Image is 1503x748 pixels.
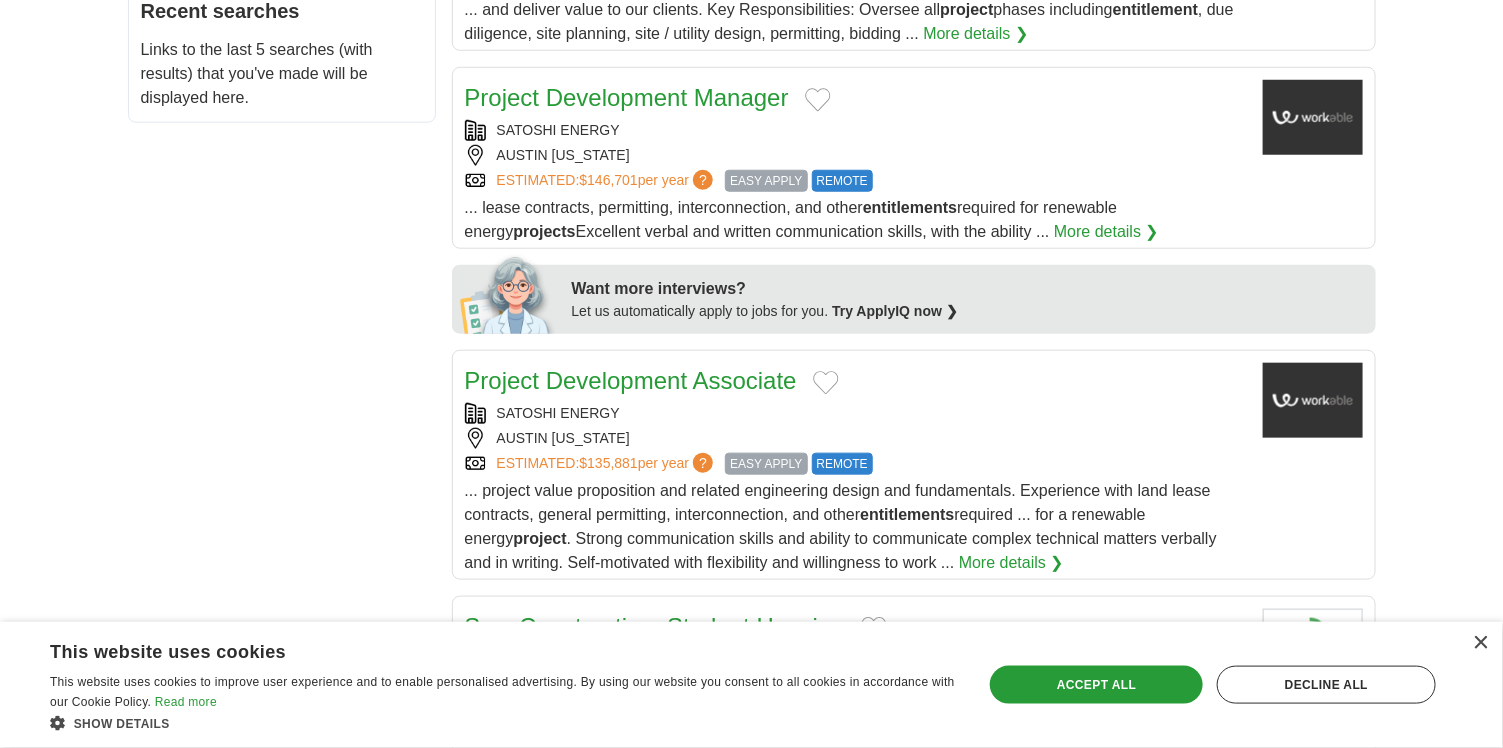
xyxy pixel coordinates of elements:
[465,84,789,111] a: Project Development Manager
[513,530,566,547] strong: project
[465,428,1247,449] div: AUSTIN [US_STATE]
[50,713,955,733] div: Show details
[812,170,873,192] span: REMOTE
[572,301,1364,322] div: Let us automatically apply to jobs for you.
[465,367,797,394] a: Project Development Associate
[1263,363,1363,438] img: Company logo
[579,172,637,188] span: $146,701
[1217,666,1436,704] div: Decline all
[50,675,955,709] span: This website uses cookies to improve user experience and to enable personalised advertising. By u...
[460,254,557,334] img: apply-iq-scientist.png
[940,1,993,18] strong: project
[863,199,957,216] strong: entitlements
[1113,1,1198,18] strong: entitlement
[50,634,905,664] div: This website uses cookies
[465,613,845,640] a: Svp, Construction, Student Housing
[74,717,170,731] span: Show details
[465,120,1247,141] div: SATOSHI ENERGY
[579,455,637,471] span: $135,881
[155,695,217,709] a: Read more, opens a new window
[141,38,423,110] p: Links to the last 5 searches (with results) that you've made will be displayed here.
[725,453,807,475] span: EASY APPLY
[990,666,1203,704] div: Accept all
[725,170,807,192] span: EASY APPLY
[465,199,1118,240] span: ... lease contracts, permitting, interconnection, and other required for renewable energy Excelle...
[497,453,718,475] a: ESTIMATED:$135,881per year?
[497,170,718,192] a: ESTIMATED:$146,701per year?
[1263,609,1363,684] img: Company logo
[693,453,713,473] span: ?
[923,22,1028,46] a: More details ❯
[812,453,873,475] span: REMOTE
[832,303,958,319] a: Try ApplyIQ now ❯
[513,223,575,240] strong: projects
[693,170,713,190] span: ?
[465,482,1217,571] span: ... project value proposition and related engineering design and fundamentals. Experience with la...
[1054,220,1159,244] a: More details ❯
[805,88,831,112] button: Add to favorite jobs
[860,506,954,523] strong: entitlements
[465,403,1247,424] div: SATOSHI ENERGY
[465,1,1234,42] span: ... and deliver value to our clients. Key Responsibilities: Oversee all phases including , due di...
[1263,80,1363,155] img: Company logo
[1473,636,1488,651] div: Close
[572,277,1364,301] div: Want more interviews?
[465,145,1247,166] div: AUSTIN [US_STATE]
[959,551,1064,575] a: More details ❯
[813,371,839,395] button: Add to favorite jobs
[861,617,887,641] button: Add to favorite jobs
